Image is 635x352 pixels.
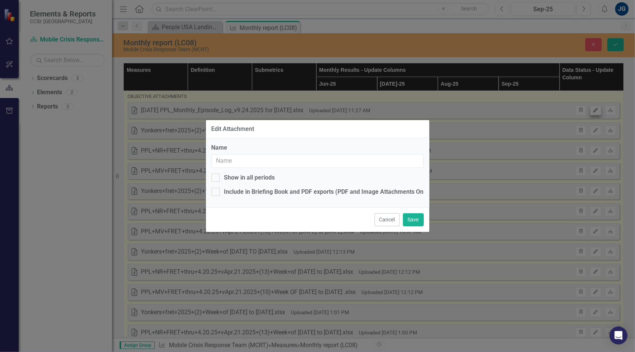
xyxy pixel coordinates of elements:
[224,188,431,196] div: Include in Briefing Book and PDF exports (PDF and Image Attachments Only)
[224,174,275,182] div: Show in all periods
[610,327,628,345] div: Open Intercom Messenger
[403,213,424,226] button: Save
[374,213,400,226] button: Cancel
[212,154,424,168] input: Name
[212,144,424,152] label: Name
[212,126,255,132] div: Edit Attachment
